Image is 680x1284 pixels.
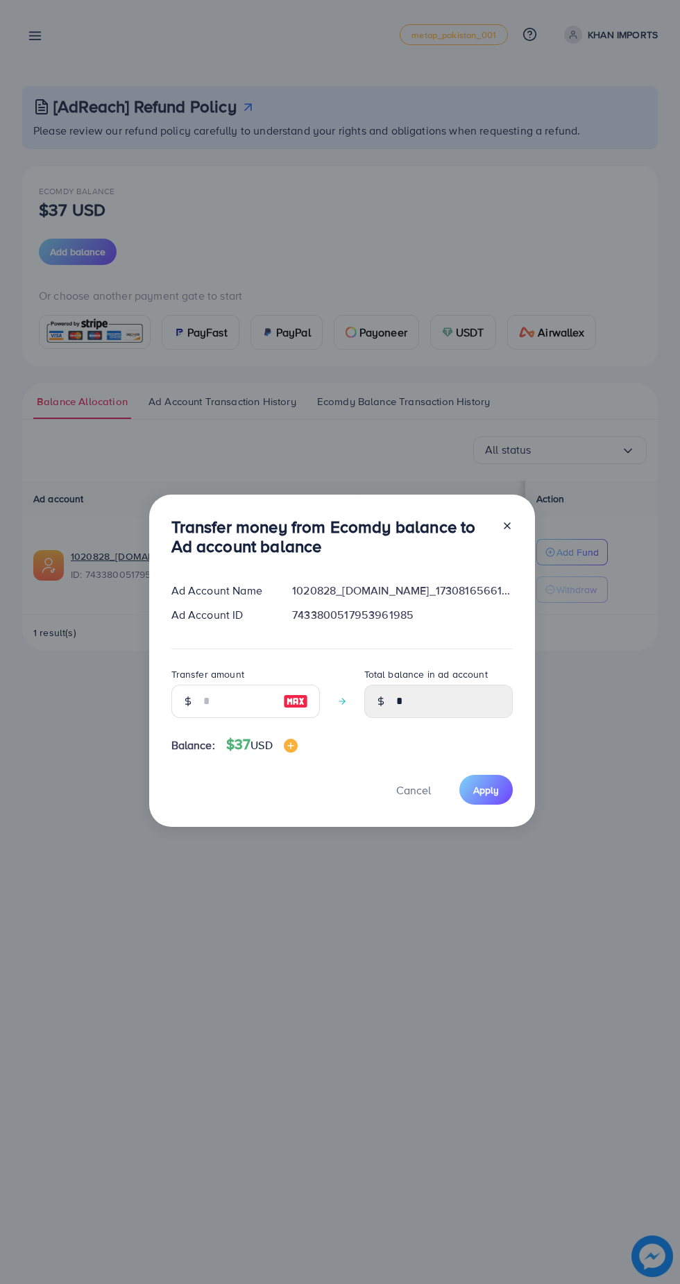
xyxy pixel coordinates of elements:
label: Total balance in ad account [364,667,488,681]
div: 7433800517953961985 [281,607,523,623]
div: Ad Account ID [160,607,282,623]
div: Ad Account Name [160,583,282,599]
h3: Transfer money from Ecomdy balance to Ad account balance [171,517,491,557]
img: image [284,739,298,753]
button: Cancel [379,775,448,805]
span: Cancel [396,782,431,798]
label: Transfer amount [171,667,244,681]
h4: $37 [226,736,298,753]
button: Apply [459,775,513,805]
img: image [283,693,308,710]
span: Balance: [171,737,215,753]
span: Apply [473,783,499,797]
div: 1020828_[DOMAIN_NAME]_1730816566166 [281,583,523,599]
span: USD [250,737,272,753]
